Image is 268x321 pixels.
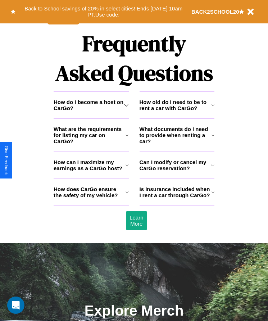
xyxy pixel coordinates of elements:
[4,146,9,175] div: Give Feedback
[54,25,214,91] h1: Frequently Asked Questions
[54,159,126,171] h3: How can I maximize my earnings as a CarGo host?
[140,159,211,171] h3: Can I modify or cancel my CarGo reservation?
[126,211,147,230] button: Learn More
[7,297,24,314] div: Open Intercom Messenger
[140,126,212,144] h3: What documents do I need to provide when renting a car?
[140,99,211,111] h3: How old do I need to be to rent a car with CarGo?
[191,9,239,15] b: BACK2SCHOOL20
[54,126,126,144] h3: What are the requirements for listing my car on CarGo?
[54,99,124,111] h3: How do I become a host on CarGo?
[15,4,191,20] button: Back to School savings of 20% in select cities! Ends [DATE] 10am PT.Use code:
[54,186,126,198] h3: How does CarGo ensure the safety of my vehicle?
[140,186,212,198] h3: Is insurance included when I rent a car through CarGo?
